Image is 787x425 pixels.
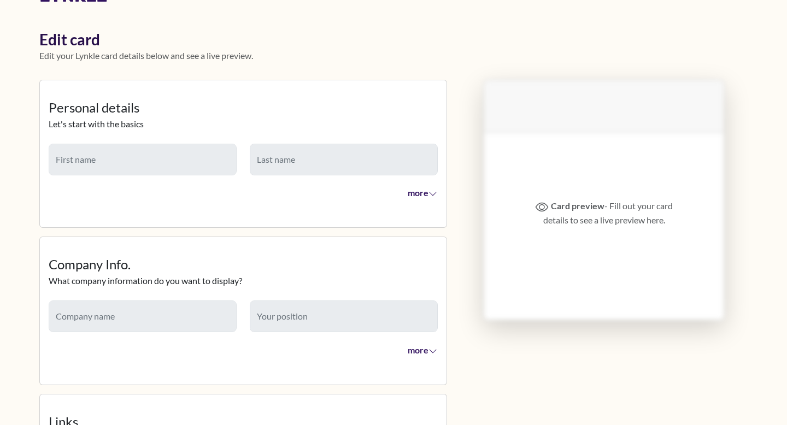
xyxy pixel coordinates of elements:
span: more [408,187,437,198]
h1: Edit card [39,31,748,49]
button: more [401,182,438,204]
button: more [401,339,438,361]
p: Let's start with the basics [49,117,438,131]
p: Edit your Lynkle card details below and see a live preview. [39,49,748,62]
legend: Personal details [49,98,438,117]
p: What company information do you want to display? [49,274,438,287]
div: Lynkle card preview [460,80,748,346]
legend: Company Info. [49,255,438,274]
strong: Card preview [551,200,604,211]
span: more [408,345,437,355]
span: - Fill out your card details to see a live preview here. [543,200,673,225]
